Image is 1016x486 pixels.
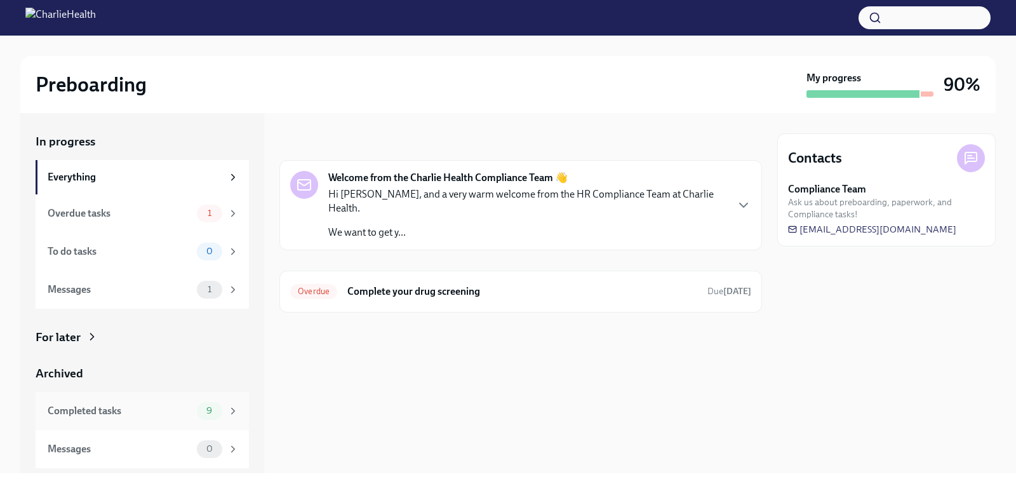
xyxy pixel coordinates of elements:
[36,430,249,468] a: Messages0
[788,196,985,220] span: Ask us about preboarding, paperwork, and Compliance tasks!
[36,329,249,346] a: For later
[328,226,726,240] p: We want to get y...
[25,8,96,28] img: CharlieHealth
[36,194,249,233] a: Overdue tasks1
[36,133,249,150] a: In progress
[36,271,249,309] a: Messages1
[944,73,980,96] h3: 90%
[200,208,219,218] span: 1
[707,285,751,297] span: September 15th, 2025 09:00
[328,187,726,215] p: Hi [PERSON_NAME], and a very warm welcome from the HR Compliance Team at Charlie Health.
[707,286,751,297] span: Due
[48,245,192,259] div: To do tasks
[200,285,219,294] span: 1
[48,404,192,418] div: Completed tasks
[36,160,249,194] a: Everything
[806,71,861,85] strong: My progress
[199,246,220,256] span: 0
[48,206,192,220] div: Overdue tasks
[788,182,866,196] strong: Compliance Team
[36,329,81,346] div: For later
[290,281,751,302] a: OverdueComplete your drug screeningDue[DATE]
[328,171,568,185] strong: Welcome from the Charlie Health Compliance Team 👋
[36,72,147,97] h2: Preboarding
[36,392,249,430] a: Completed tasks9
[290,287,337,296] span: Overdue
[36,233,249,271] a: To do tasks0
[36,365,249,382] a: Archived
[723,286,751,297] strong: [DATE]
[199,406,220,415] span: 9
[788,149,842,168] h4: Contacts
[279,133,339,150] div: In progress
[347,285,697,299] h6: Complete your drug screening
[788,223,956,236] a: [EMAIL_ADDRESS][DOMAIN_NAME]
[48,442,192,456] div: Messages
[199,444,220,454] span: 0
[48,283,192,297] div: Messages
[48,170,222,184] div: Everything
